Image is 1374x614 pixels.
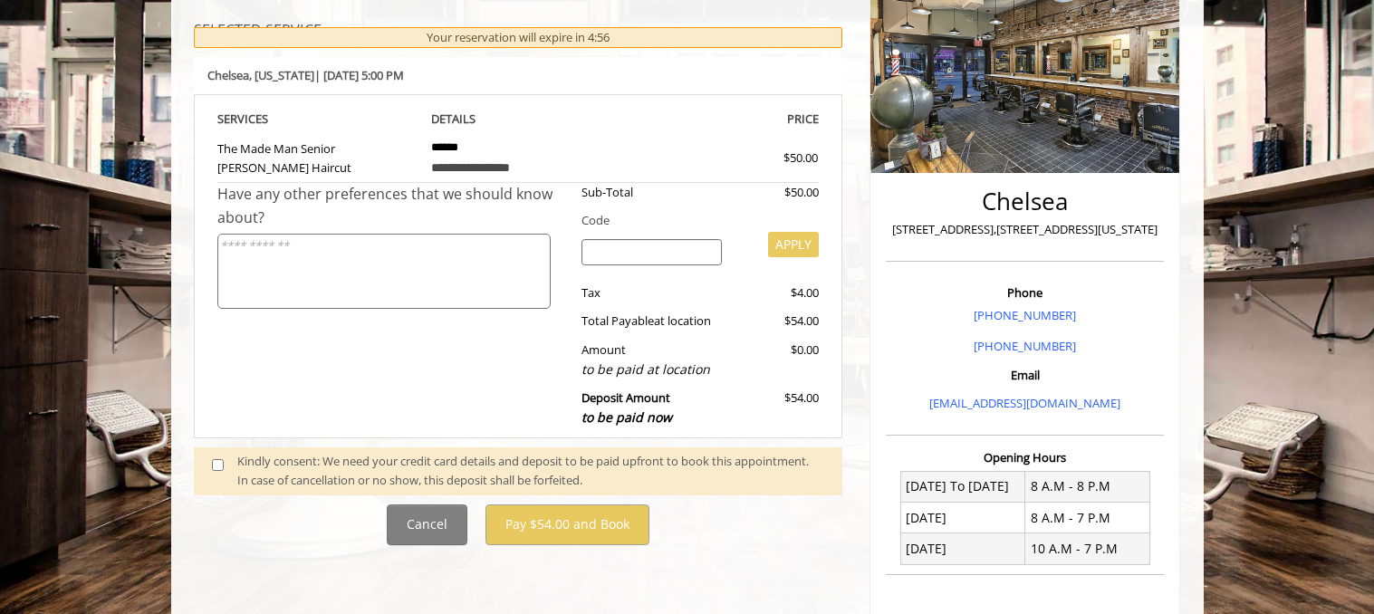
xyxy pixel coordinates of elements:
h3: SELECTED SERVICE [194,24,843,40]
div: $4.00 [735,283,819,302]
td: 10 A.M - 7 P.M [1025,533,1150,564]
b: Deposit Amount [581,389,672,426]
td: [DATE] [900,533,1025,564]
div: Your reservation will expire in 4:56 [194,27,843,48]
div: Tax [568,283,735,302]
button: Pay $54.00 and Book [485,504,649,545]
div: Kindly consent: We need your credit card details and deposit to be paid upfront to book this appo... [237,452,824,490]
div: $50.00 [718,149,818,168]
button: APPLY [768,232,819,257]
td: 8 A.M - 8 P.M [1025,471,1150,502]
div: Amount [568,341,735,379]
div: Total Payable [568,312,735,331]
a: [EMAIL_ADDRESS][DOMAIN_NAME] [929,395,1120,411]
span: at location [654,312,711,329]
th: SERVICE [217,109,418,130]
span: to be paid now [581,408,672,426]
p: [STREET_ADDRESS],[STREET_ADDRESS][US_STATE] [890,220,1159,239]
div: to be paid at location [581,360,722,379]
th: DETAILS [418,109,619,130]
td: The Made Man Senior [PERSON_NAME] Haircut [217,130,418,183]
div: $54.00 [735,312,819,331]
h2: Chelsea [890,188,1159,215]
button: Cancel [387,504,467,545]
td: 8 A.M - 7 P.M [1025,503,1150,533]
b: Chelsea | [DATE] 5:00 PM [207,67,404,83]
th: PRICE [619,109,820,130]
div: Sub-Total [568,183,735,202]
h3: Email [890,369,1159,381]
div: $0.00 [735,341,819,379]
td: [DATE] [900,503,1025,533]
span: , [US_STATE] [249,67,314,83]
div: Have any other preferences that we should know about? [217,183,569,229]
h3: Phone [890,286,1159,299]
a: [PHONE_NUMBER] [974,307,1076,323]
div: $54.00 [735,389,819,427]
div: $50.00 [735,183,819,202]
h3: Opening Hours [886,451,1164,464]
a: [PHONE_NUMBER] [974,338,1076,354]
div: Code [568,211,819,230]
span: S [262,110,268,127]
td: [DATE] To [DATE] [900,471,1025,502]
